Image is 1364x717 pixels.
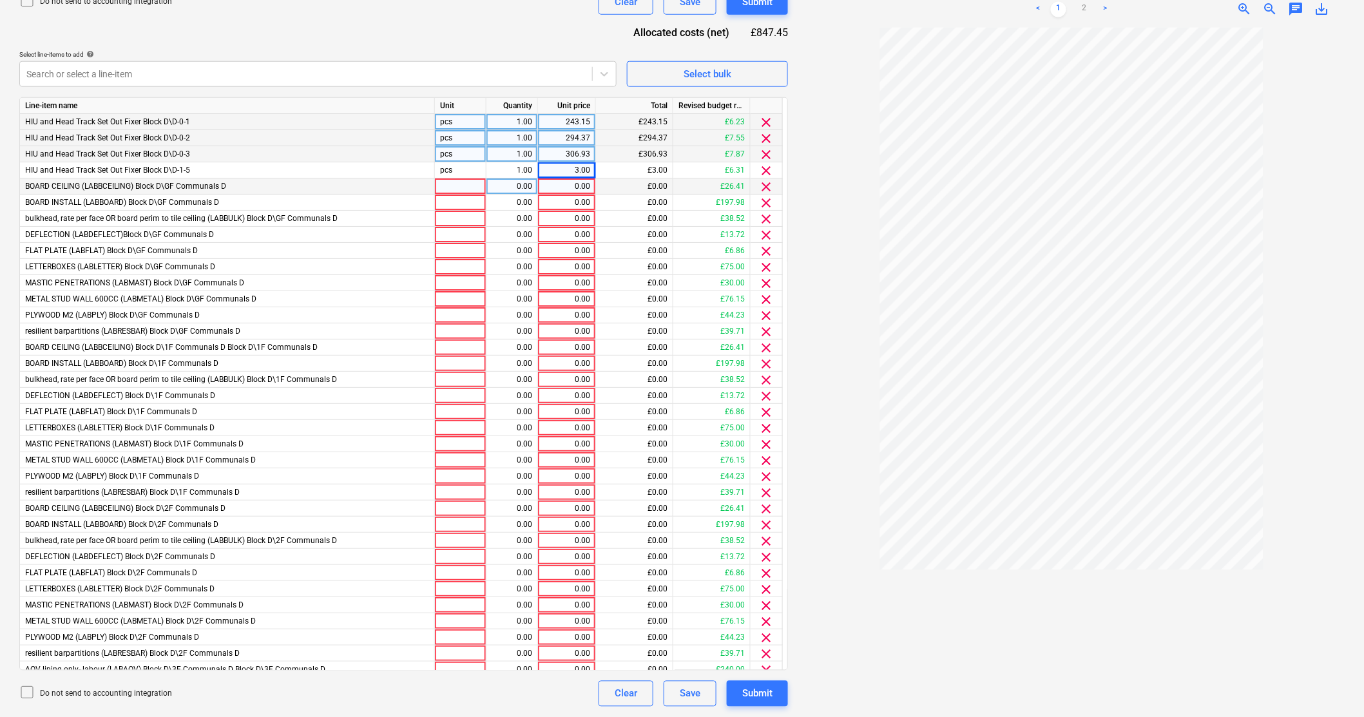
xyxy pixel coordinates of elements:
div: Quantity [486,98,538,114]
div: £0.00 [596,597,673,613]
div: Revised budget remaining [673,98,751,114]
div: 0.00 [543,420,590,436]
div: pcs [435,114,486,130]
div: 0.00 [492,468,532,484]
span: BOARD CEILING (LABBCEILING) Block D\2F Communals D [25,504,226,513]
div: £0.00 [596,404,673,420]
div: 0.00 [543,291,590,307]
span: clear [759,582,774,597]
div: £0.00 [596,420,673,436]
span: clear [759,195,774,211]
span: DEFLECTION (LABDEFLECT)Block D\GF Communals D [25,230,214,239]
div: Select bulk [684,66,731,82]
div: 0.00 [492,452,532,468]
span: METAL STUD WALL 600CC (LABMETAL) Block D\GF Communals D [25,294,256,303]
div: 0.00 [543,356,590,372]
div: £75.00 [673,259,751,275]
span: FLAT PLATE (LABFLAT) Block D\1F Communals D [25,407,197,416]
div: £0.00 [596,178,673,195]
div: £0.00 [596,645,673,662]
div: £3.00 [596,162,673,178]
div: 0.00 [543,195,590,211]
div: £0.00 [596,436,673,452]
div: 0.00 [543,484,590,501]
span: BOARD INSTALL (LABBOARD) Block D\1F Communals D [25,359,218,368]
div: £0.00 [596,468,673,484]
div: £0.00 [596,195,673,211]
div: £0.00 [596,388,673,404]
div: 0.00 [492,291,532,307]
button: Clear [599,681,653,707]
span: clear [759,598,774,613]
span: help [84,50,94,58]
span: BOARD INSTALL (LABBOARD) Block D\2F Communals D [25,520,218,529]
div: 0.00 [543,388,590,404]
div: £197.98 [673,356,751,372]
span: save_alt [1314,2,1329,17]
div: £76.15 [673,291,751,307]
span: resilient barpartitions (LABRESBAR) Block D\1F Communals D [25,488,240,497]
span: clear [759,405,774,420]
div: £39.71 [673,484,751,501]
div: £13.72 [673,388,751,404]
div: £0.00 [596,323,673,339]
span: clear [759,340,774,356]
div: £13.72 [673,227,751,243]
span: MASTIC PENETRATIONS (LABMAST) Block D\1F Communals D [25,439,244,448]
div: 0.00 [492,613,532,629]
div: 0.00 [492,565,532,581]
div: 0.00 [543,227,590,243]
div: £0.00 [596,243,673,259]
div: 0.00 [543,517,590,533]
span: bulkhead, rate per face OR board perim to tile ceiling (LABBULK) Block D\1F Communals D [25,375,337,384]
div: £13.72 [673,549,751,565]
div: £0.00 [596,259,673,275]
span: clear [759,388,774,404]
span: clear [759,421,774,436]
div: £197.98 [673,195,751,211]
div: £44.23 [673,629,751,645]
div: £38.52 [673,211,751,227]
iframe: Chat Widget [1300,655,1364,717]
div: 0.00 [543,468,590,484]
span: HIU and Head Track Set Out Fixer Block D\D-0-3 [25,149,190,158]
span: clear [759,469,774,484]
div: £0.00 [596,517,673,533]
div: £26.41 [673,178,751,195]
div: 0.00 [492,645,532,662]
div: 0.00 [492,597,532,613]
div: 0.00 [492,307,532,323]
div: £197.98 [673,517,751,533]
div: 0.00 [543,549,590,565]
div: £0.00 [596,211,673,227]
span: clear [759,533,774,549]
div: £847.45 [750,25,788,40]
div: £76.15 [673,613,751,629]
div: 1.00 [492,114,532,130]
span: FLAT PLATE (LABFLAT) Block D\2F Communals D [25,568,197,577]
div: 0.00 [492,243,532,259]
div: 0.00 [492,629,532,645]
div: £0.00 [596,227,673,243]
span: FLAT PLATE (LABFLAT) Block D\GF Communals D [25,246,198,255]
span: HIU and Head Track Set Out Fixer Block D\D-1-5 [25,166,190,175]
span: clear [759,147,774,162]
div: Select line-items to add [19,50,617,59]
div: 0.00 [543,613,590,629]
span: PLYWOOD M2 (LABPLY) Block D\GF Communals D [25,311,200,320]
span: clear [759,244,774,259]
div: 0.00 [543,339,590,356]
div: 0.00 [492,211,532,227]
div: 0.00 [492,662,532,678]
span: clear [759,115,774,130]
span: clear [759,550,774,565]
div: 0.00 [543,662,590,678]
div: 0.00 [543,629,590,645]
span: clear [759,517,774,533]
div: £6.23 [673,114,751,130]
div: Unit [435,98,486,114]
div: 0.00 [492,388,532,404]
div: 0.00 [543,372,590,388]
div: £6.86 [673,565,751,581]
